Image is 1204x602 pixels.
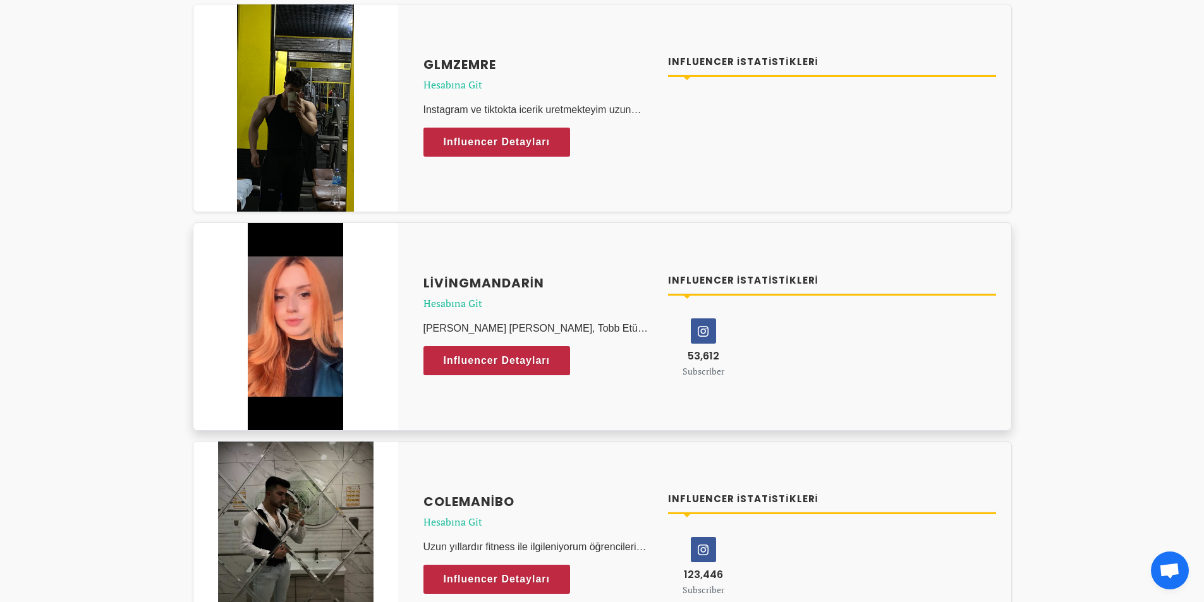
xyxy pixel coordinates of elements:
a: Glmzemre [423,55,654,74]
a: Influencer Detayları [423,565,571,594]
h4: Influencer İstatistikleri [668,492,996,507]
a: Influencer Detayları [423,346,571,375]
p: Uzun yıllardır fitness ile ilgileniyorum öğrencilerim ve sponsorum var [PERSON_NAME] ve reklamlar... [423,539,654,555]
div: Open chat [1151,551,1189,589]
a: Influencer Detayları [423,128,571,157]
a: livingmandarin [423,274,654,292]
span: Hesabına Git [423,514,654,529]
span: Hesabına Git [423,77,654,92]
span: Influencer Detayları [444,351,550,370]
h4: Influencer İstatistikleri [668,55,996,69]
span: 53,612 [688,349,719,363]
a: colemanibo [423,492,654,511]
small: Subscriber [683,365,724,377]
small: Subscriber [683,584,724,596]
span: Influencer Detayları [444,133,550,152]
span: 123,446 [684,567,723,582]
p: Instagram ve tiktokta icerik uretmekteyim uzun suredir vucut gelistirme fitness sporuyla ugrasiyorum [423,102,654,117]
span: Influencer Detayları [444,570,550,589]
h4: Influencer İstatistikleri [668,274,996,288]
p: [PERSON_NAME] [PERSON_NAME], Tobb Etü Psikoloji mezunuyum. Bu instagram hesabımda Fitness, sağlık... [423,321,654,336]
span: Hesabına Git [423,296,654,311]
